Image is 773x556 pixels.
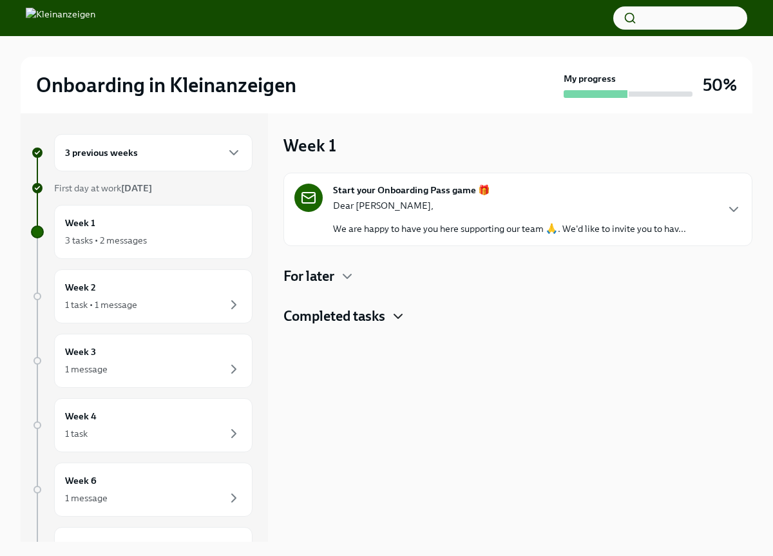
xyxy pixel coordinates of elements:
[283,307,752,326] div: Completed tasks
[26,8,95,28] img: Kleinanzeigen
[333,222,686,235] p: We are happy to have you here supporting our team 🙏. We'd like to invite you to hav...
[703,73,737,97] h3: 50%
[31,398,253,452] a: Week 41 task
[65,280,96,294] h6: Week 2
[65,492,108,504] div: 1 message
[333,184,490,197] strong: Start your Onboarding Pass game 🎁
[54,134,253,171] div: 3 previous weeks
[65,234,147,247] div: 3 tasks • 2 messages
[283,134,336,157] h3: Week 1
[65,409,97,423] h6: Week 4
[564,72,616,85] strong: My progress
[65,146,138,160] h6: 3 previous weeks
[65,427,88,440] div: 1 task
[65,298,137,311] div: 1 task • 1 message
[36,72,296,98] h2: Onboarding in Kleinanzeigen
[121,182,152,194] strong: [DATE]
[283,267,334,286] h4: For later
[31,205,253,259] a: Week 13 tasks • 2 messages
[65,216,95,230] h6: Week 1
[54,182,152,194] span: First day at work
[31,334,253,388] a: Week 31 message
[65,345,96,359] h6: Week 3
[283,307,385,326] h4: Completed tasks
[65,538,96,552] h6: Week 7
[31,269,253,323] a: Week 21 task • 1 message
[31,463,253,517] a: Week 61 message
[31,182,253,195] a: First day at work[DATE]
[283,267,752,286] div: For later
[65,363,108,376] div: 1 message
[65,474,97,488] h6: Week 6
[333,199,686,212] p: Dear [PERSON_NAME],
